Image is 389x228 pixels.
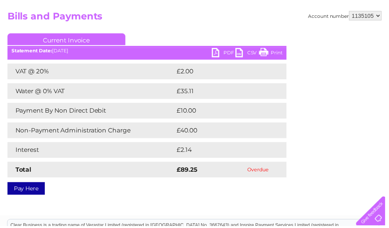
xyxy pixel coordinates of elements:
[177,104,273,120] td: £10.00
[239,4,294,14] a: 0333 014 3131
[363,34,381,40] a: Log out
[12,48,52,54] b: Statement Date:
[336,34,356,40] a: Contact
[8,11,385,26] h2: Bills and Payments
[8,104,177,120] td: Payment By Non Direct Debit
[177,144,270,159] td: £2.14
[311,11,385,21] div: Account number
[8,34,127,46] a: Current Invoice
[8,64,177,80] td: VAT @ 20%
[179,167,199,175] strong: £89.25
[177,64,271,80] td: £2.00
[8,184,45,197] a: Pay Here
[291,34,315,40] a: Telecoms
[249,34,264,40] a: Water
[269,34,287,40] a: Energy
[13,21,54,45] img: logo.png
[320,34,331,40] a: Blog
[8,84,177,100] td: Water @ 0% VAT
[262,48,285,60] a: Print
[8,144,177,159] td: Interest
[15,167,32,175] strong: Total
[8,48,289,54] div: [DATE]
[8,124,177,140] td: Non-Payment Administration Charge
[232,163,289,179] td: Overdue
[177,124,274,140] td: £40.00
[8,4,383,38] div: Clear Business is a trading name of Verastar Limited (registered in [GEOGRAPHIC_DATA] No. 3667643...
[214,48,238,60] a: PDF
[177,84,272,100] td: £35.11
[238,48,262,60] a: CSV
